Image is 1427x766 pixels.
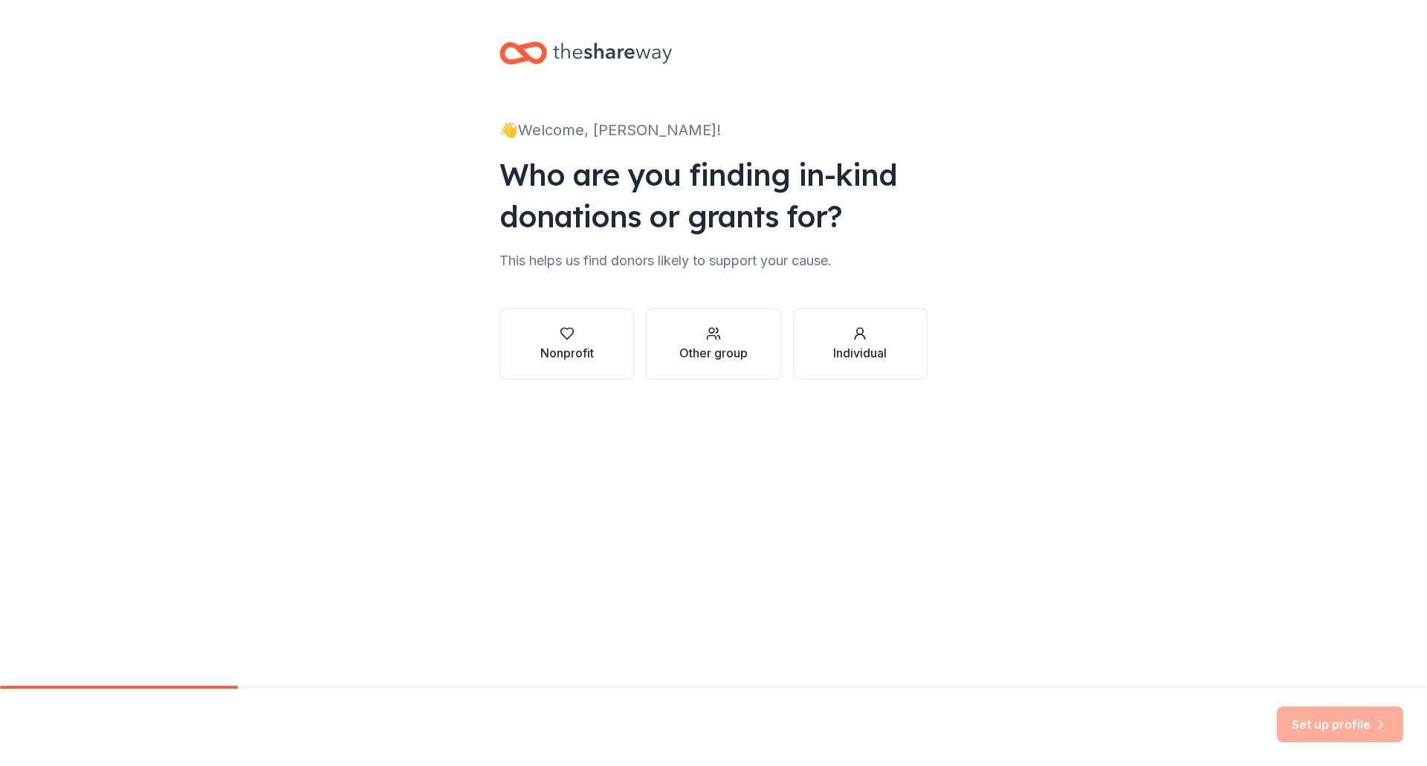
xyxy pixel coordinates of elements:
[679,344,748,362] div: Other group
[499,154,928,237] div: Who are you finding in-kind donations or grants for?
[499,308,634,380] button: Nonprofit
[793,308,928,380] button: Individual
[833,344,887,362] div: Individual
[499,118,928,142] div: 👋 Welcome, [PERSON_NAME]!
[646,308,780,380] button: Other group
[540,344,594,362] div: Nonprofit
[499,249,928,273] div: This helps us find donors likely to support your cause.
